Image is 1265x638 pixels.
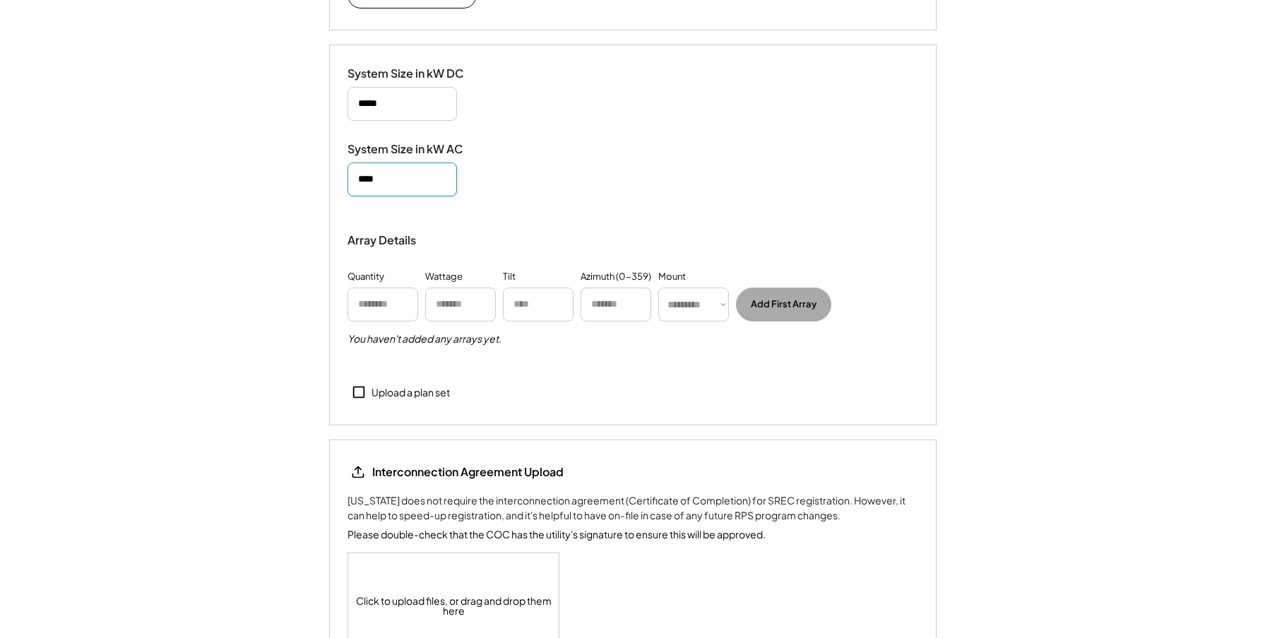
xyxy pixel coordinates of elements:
[372,464,564,480] div: Interconnection Agreement Upload
[348,332,501,346] h5: You haven't added any arrays yet.
[425,270,463,284] div: Wattage
[581,270,651,284] div: Azimuth (0-359)
[736,288,831,321] button: Add First Array
[348,232,418,249] div: Array Details
[348,527,766,542] div: Please double-check that the COC has the utility's signature to ensure this will be approved.
[348,493,918,523] div: [US_STATE] does not require the interconnection agreement (Certificate of Completion) for SREC re...
[658,270,686,284] div: Mount
[372,386,450,400] div: Upload a plan set
[348,66,489,81] div: System Size in kW DC
[503,270,516,284] div: Tilt
[348,270,384,284] div: Quantity
[348,142,489,157] div: System Size in kW AC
